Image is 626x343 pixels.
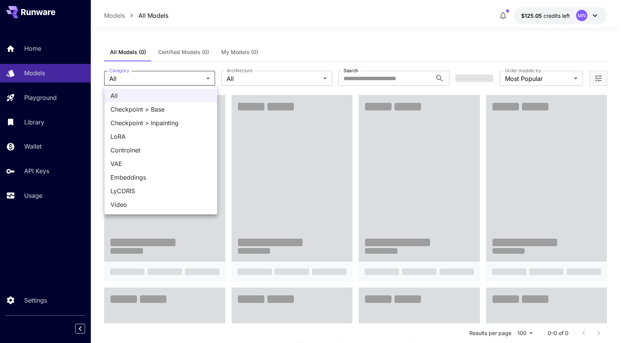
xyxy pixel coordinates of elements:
[20,20,54,26] div: Domain: [URL]
[21,12,37,18] div: v 4.0.25
[110,146,211,155] span: Controlnet
[12,20,18,26] img: website_grey.svg
[75,44,81,50] img: tab_keywords_by_traffic_grey.svg
[110,173,211,182] span: Embeddings
[12,12,18,18] img: logo_orange.svg
[29,45,68,50] div: Domain Overview
[20,44,26,50] img: tab_domain_overview_orange.svg
[110,132,211,141] span: LoRA
[110,105,211,114] span: Checkpoint > Base
[110,186,211,196] span: LyCORIS
[110,159,211,168] span: VAE
[84,45,127,50] div: Keywords by Traffic
[110,91,211,100] span: All
[110,118,211,127] span: Checkpoint > Inpainting
[110,200,211,209] span: Video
